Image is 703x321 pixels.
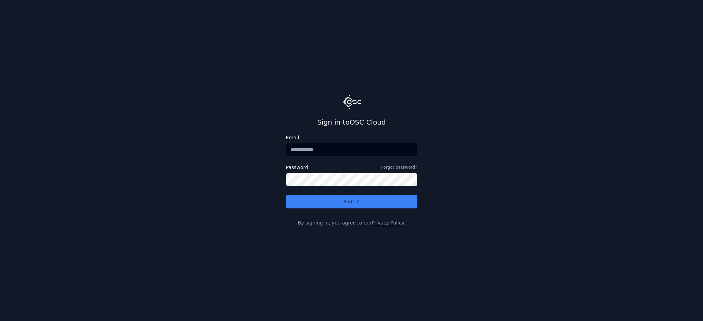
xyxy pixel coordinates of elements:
[286,165,308,170] label: Password
[342,95,361,109] img: Logo
[372,220,403,226] a: Privacy Policy
[286,135,417,140] label: Email
[286,195,417,208] button: Sign in
[381,165,417,170] a: Forgot password?
[286,219,417,226] p: By signing in, you agree to our .
[286,117,417,127] h2: Sign in to OSC Cloud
